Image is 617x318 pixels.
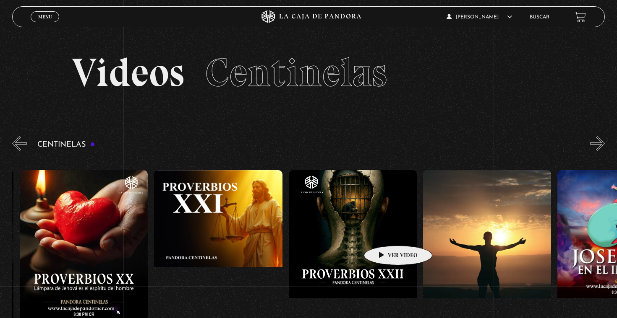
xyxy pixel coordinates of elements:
span: Centinelas [205,49,387,96]
button: Previous [12,136,27,151]
span: Cerrar [35,21,55,27]
a: View your shopping cart [575,11,586,23]
span: Menu [38,14,52,19]
h3: Centinelas [37,141,95,149]
h2: Videos [72,53,546,93]
a: Buscar [530,15,549,20]
button: Next [590,136,605,151]
span: [PERSON_NAME] [447,15,512,20]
